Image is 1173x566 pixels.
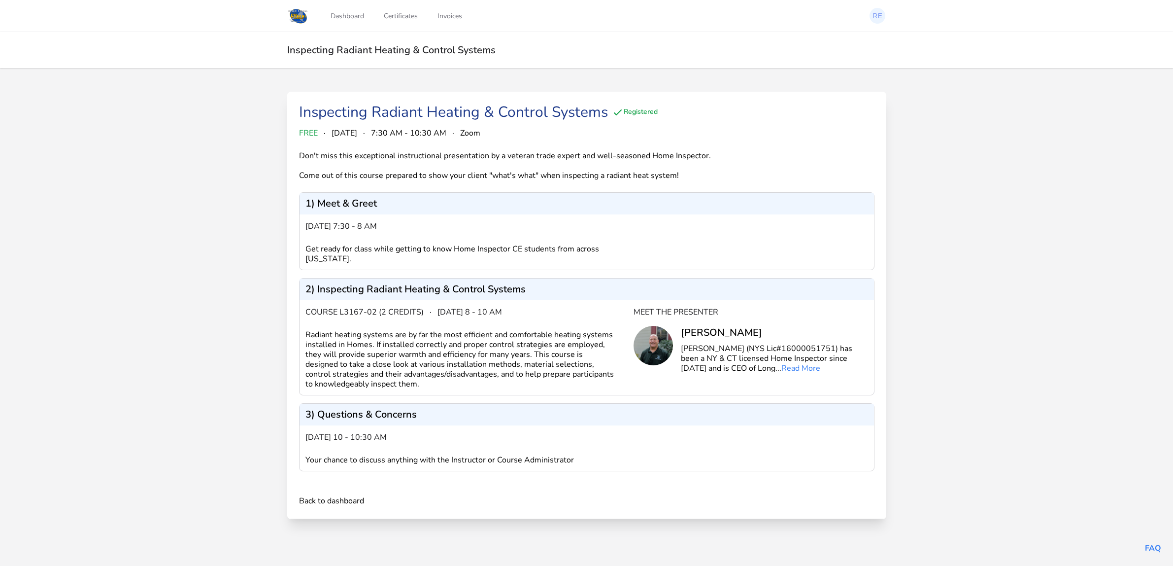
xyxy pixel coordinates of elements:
[452,127,454,139] span: ·
[299,104,608,121] div: Inspecting Radiant Heating & Control Systems
[1145,543,1161,554] a: FAQ
[612,106,658,118] div: Registered
[460,127,480,139] span: Zoom
[634,306,868,318] div: Meet the Presenter
[870,8,885,24] img: Rudolph Edwards
[681,326,868,340] div: [PERSON_NAME]
[299,127,318,139] span: FREE
[287,44,886,56] h2: Inspecting Radiant Heating & Control Systems
[305,199,377,209] p: 1) Meet & Greet
[437,306,502,318] span: [DATE] 8 - 10 am
[305,455,634,465] div: Your chance to discuss anything with the Instructor or Course Administrator
[305,220,377,232] span: [DATE] 7:30 - 8 am
[305,330,634,389] div: Radiant heating systems are by far the most efficient and comfortable heating systems installed i...
[305,431,387,443] span: [DATE] 10 - 10:30 am
[781,363,820,374] a: Read More
[287,7,309,25] img: Logo
[363,127,365,139] span: ·
[305,284,526,294] p: 2) Inspecting Radiant Heating & Control Systems
[371,127,446,139] span: 7:30 AM - 10:30 AM
[324,127,326,139] span: ·
[299,495,364,507] a: Back to dashboard
[634,326,673,365] img: Chris Long
[681,344,868,373] p: [PERSON_NAME] (NYS Lic#16000051751) has been a NY & CT licensed Home Inspector since [DATE] and i...
[305,410,417,420] p: 3) Questions & Concerns
[305,244,634,264] div: Get ready for class while getting to know Home Inspector CE students from across [US_STATE].
[305,306,424,318] span: Course L3167-02 (2 credits)
[430,306,432,318] span: ·
[299,151,731,180] div: Don't miss this exceptional instructional presentation by a veteran trade expert and well-seasone...
[332,127,357,139] span: [DATE]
